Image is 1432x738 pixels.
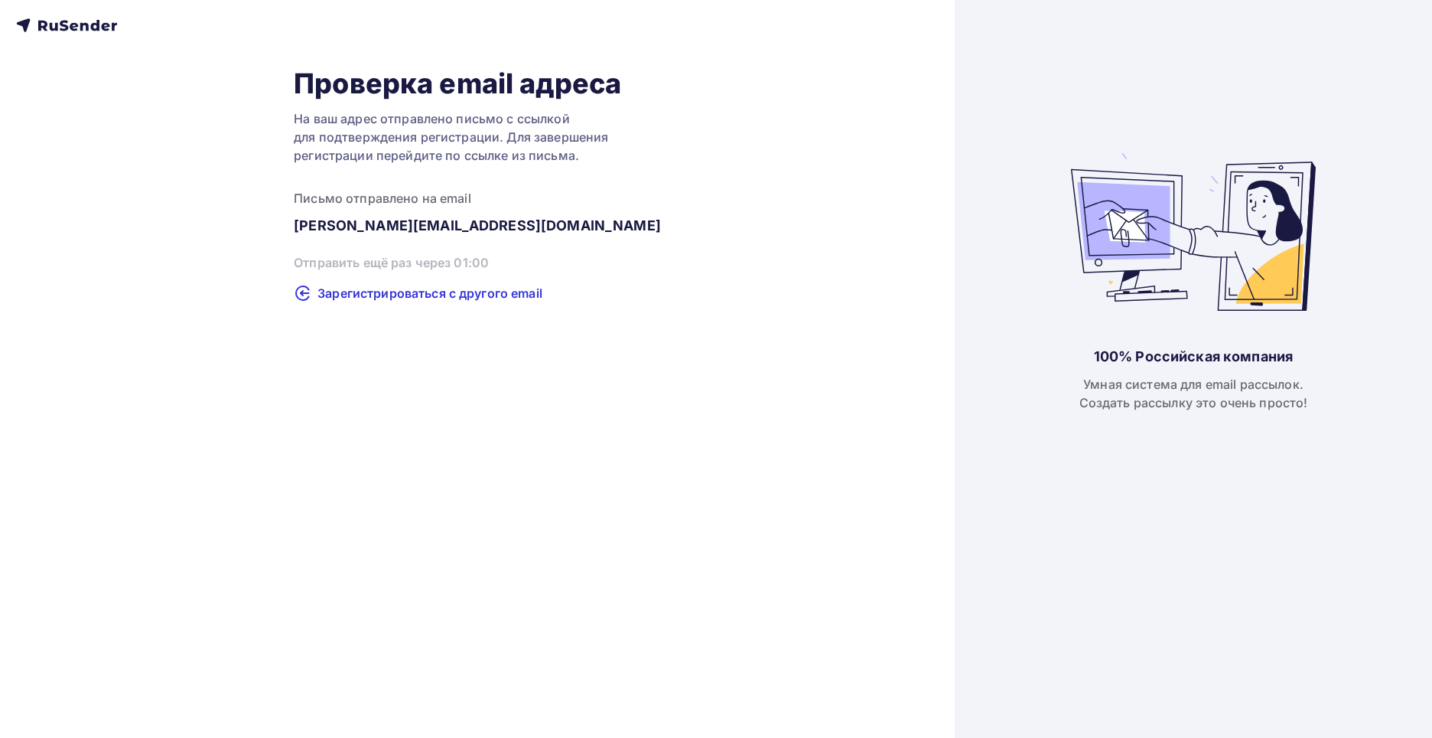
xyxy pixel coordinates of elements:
div: 100% Российская компания [1094,348,1293,366]
div: [PERSON_NAME][EMAIL_ADDRESS][DOMAIN_NAME] [294,217,661,235]
div: Письмо отправлено на email [294,189,661,207]
div: Умная система для email рассылок. Создать рассылку это очень просто! [1079,375,1308,412]
h1: Проверка email адреса [294,67,661,100]
span: Зарегистрироваться с другого email [317,284,542,302]
div: На ваш адрес отправлено письмо с ссылкой для подтверждения регистрации. Для завершения регистраци... [294,109,661,165]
